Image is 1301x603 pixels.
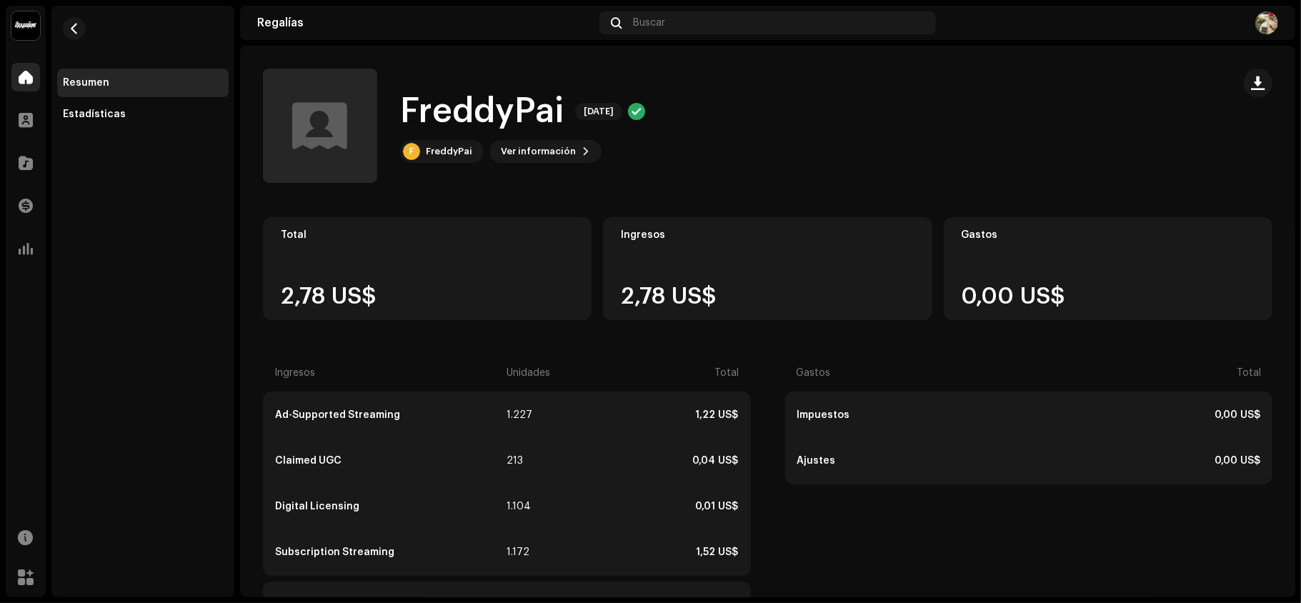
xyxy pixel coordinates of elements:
div: Ad-Supported Streaming [275,409,504,421]
span: Buscar [633,17,665,29]
div: 1,22 US$ [555,409,738,421]
span: [DATE] [575,103,622,120]
button: Ver información [489,140,602,163]
div: Ingresos [621,229,914,241]
div: Subscription Streaming [275,547,504,558]
div: 213 [507,455,552,467]
div: Regalías [257,17,594,29]
div: Total [281,229,574,241]
div: 1.104 [507,501,552,512]
re-m-nav-item: Estadísticas [57,100,229,129]
div: Resumen [63,77,109,89]
div: Ingresos [274,367,504,379]
div: F [403,143,420,160]
div: 0,00 US$ [1030,409,1260,421]
div: Unidades [507,367,552,379]
div: 0,01 US$ [555,501,738,512]
h1: FreddyPai [400,89,564,134]
div: Estadísticas [63,109,126,120]
div: 1,52 US$ [555,547,738,558]
div: 0,00 US$ [1030,455,1260,467]
re-o-card-value: Gastos [944,217,1272,320]
div: FreddyPai [426,146,472,157]
img: 8abe7828-77f7-41df-b041-6dde37b1b060 [1255,11,1278,34]
div: Total [556,367,739,379]
div: Digital Licensing [275,501,504,512]
div: 1.172 [507,547,552,558]
re-o-card-value: Total [263,217,592,320]
div: 1.227 [507,409,552,421]
div: Gastos [962,229,1255,241]
div: Ajustes [797,455,1027,467]
div: Impuestos [797,409,1027,421]
re-o-card-value: Ingresos [603,217,932,320]
div: Claimed UGC [275,455,504,467]
span: Ver información [501,137,576,166]
div: Total [1030,367,1261,379]
div: Gastos [797,367,1027,379]
re-m-nav-item: Resumen [57,69,229,97]
div: 0,04 US$ [555,455,738,467]
img: 10370c6a-d0e2-4592-b8a2-38f444b0ca44 [11,11,40,40]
